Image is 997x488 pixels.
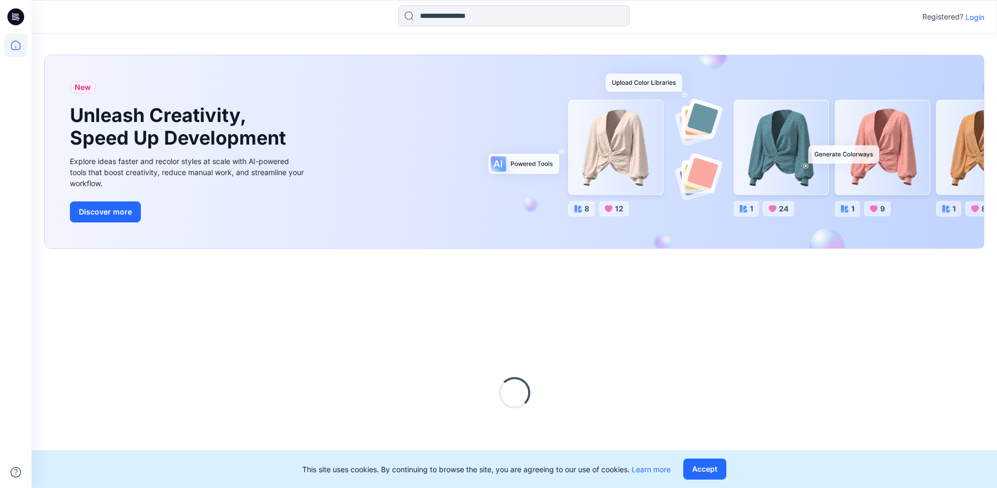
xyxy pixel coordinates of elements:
p: Login [965,12,984,23]
a: Learn more [632,465,671,474]
p: This site uses cookies. By continuing to browse the site, you are agreeing to our use of cookies. [302,464,671,475]
a: Discover more [70,201,306,222]
h1: Unleash Creativity, Speed Up Development [70,104,291,149]
p: Registered? [922,11,963,23]
span: New [75,81,91,94]
button: Discover more [70,201,141,222]
button: Accept [683,459,726,480]
div: Explore ideas faster and recolor styles at scale with AI-powered tools that boost creativity, red... [70,156,306,189]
